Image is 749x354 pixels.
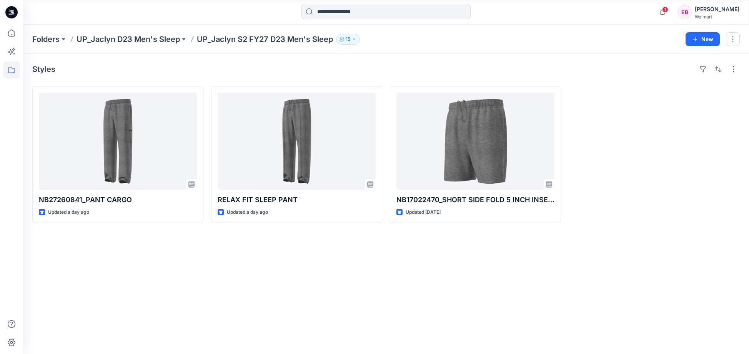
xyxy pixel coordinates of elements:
[32,65,55,74] h4: Styles
[678,5,692,19] div: EB
[695,5,739,14] div: [PERSON_NAME]
[686,32,720,46] button: New
[662,7,668,13] span: 1
[39,194,197,205] p: NB27260841_PANT CARGO
[39,93,197,190] a: NB27260841_PANT CARGO
[48,208,89,216] p: Updated a day ago
[218,93,376,190] a: RELAX FIT SLEEP PANT
[197,34,333,45] p: UP_Jaclyn S2 FY27 D23 Men's Sleep
[218,194,376,205] p: RELAX FIT SLEEP PANT
[32,34,60,45] a: Folders
[77,34,180,45] a: UP_Jaclyn D23 Men's Sleep
[396,194,554,205] p: NB17022470_SHORT SIDE FOLD 5 INCH INSEAM
[406,208,441,216] p: Updated [DATE]
[396,93,554,190] a: NB17022470_SHORT SIDE FOLD 5 INCH INSEAM
[346,35,350,43] p: 15
[227,208,268,216] p: Updated a day ago
[336,34,360,45] button: 15
[695,14,739,20] div: Walmart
